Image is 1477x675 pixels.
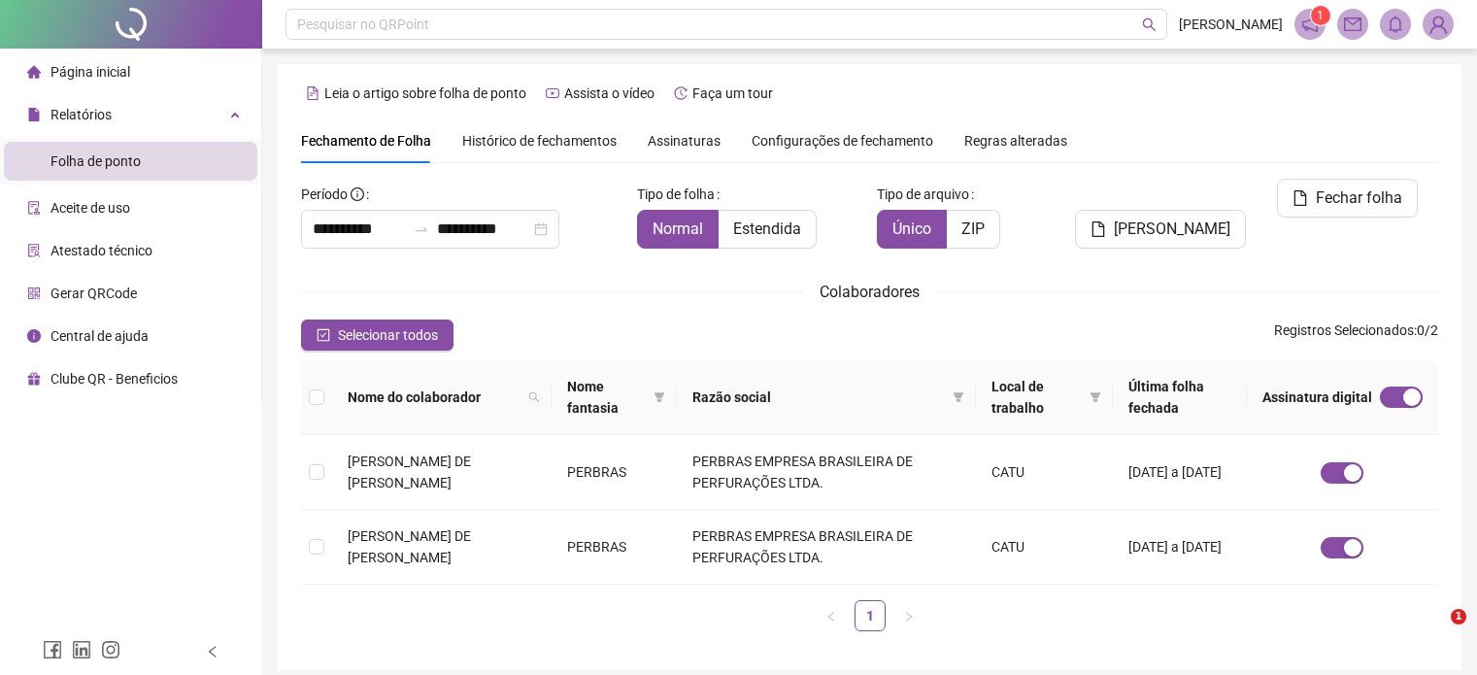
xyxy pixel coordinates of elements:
[462,133,617,149] span: Histórico de fechamentos
[50,286,137,301] span: Gerar QRCode
[893,600,924,631] button: right
[348,528,471,565] span: [PERSON_NAME] DE [PERSON_NAME]
[820,283,920,301] span: Colaboradores
[27,244,41,257] span: solution
[1179,14,1283,35] span: [PERSON_NAME]
[991,376,1081,419] span: Local de trabalho
[301,133,431,149] span: Fechamento de Folha
[72,640,91,659] span: linkedin
[1277,179,1418,218] button: Fechar folha
[825,611,837,623] span: left
[964,134,1067,148] span: Regras alteradas
[1274,322,1414,338] span: Registros Selecionados
[50,371,178,387] span: Clube QR - Beneficios
[733,219,801,238] span: Estendida
[1317,9,1324,22] span: 1
[1411,609,1458,656] iframe: Intercom live chat
[976,510,1112,585] td: CATU
[1292,190,1308,206] span: file
[677,435,977,510] td: PERBRAS EMPRESA BRASILEIRA DE PERFURAÇÕES LTDA.
[1311,6,1330,25] sup: 1
[27,201,41,215] span: audit
[1086,372,1105,422] span: filter
[301,186,348,202] span: Período
[552,435,677,510] td: PERBRAS
[524,383,544,412] span: search
[653,219,703,238] span: Normal
[1387,16,1404,33] span: bell
[961,219,985,238] span: ZIP
[1451,609,1466,624] span: 1
[949,383,968,412] span: filter
[27,372,41,386] span: gift
[654,391,665,403] span: filter
[856,601,885,630] a: 1
[306,86,319,100] span: file-text
[414,221,429,237] span: to
[206,645,219,658] span: left
[1344,16,1361,33] span: mail
[648,134,721,148] span: Assinaturas
[1424,10,1453,39] img: 82284
[528,391,540,403] span: search
[552,510,677,585] td: PERBRAS
[338,324,438,346] span: Selecionar todos
[692,85,773,101] span: Faça um tour
[567,376,646,419] span: Nome fantasia
[348,387,520,408] span: Nome do colaborador
[1113,360,1247,435] th: Última folha fechada
[855,600,886,631] li: 1
[674,86,688,100] span: history
[892,219,931,238] span: Único
[877,184,969,205] span: Tipo de arquivo
[27,287,41,300] span: qrcode
[27,65,41,79] span: home
[564,85,655,101] span: Assista o vídeo
[50,153,141,169] span: Folha de ponto
[677,510,977,585] td: PERBRAS EMPRESA BRASILEIRA DE PERFURAÇÕES LTDA.
[1142,17,1157,32] span: search
[27,329,41,343] span: info-circle
[301,320,453,351] button: Selecionar todos
[1316,186,1402,210] span: Fechar folha
[1113,435,1247,510] td: [DATE] a [DATE]
[1301,16,1319,33] span: notification
[324,85,526,101] span: Leia o artigo sobre folha de ponto
[27,108,41,121] span: file
[1113,510,1247,585] td: [DATE] a [DATE]
[650,372,669,422] span: filter
[317,328,330,342] span: check-square
[816,600,847,631] li: Página anterior
[692,387,946,408] span: Razão social
[101,640,120,659] span: instagram
[893,600,924,631] li: Próxima página
[1091,221,1106,237] span: file
[546,86,559,100] span: youtube
[1090,391,1101,403] span: filter
[903,611,915,623] span: right
[1274,320,1438,351] span: : 0 / 2
[1075,210,1246,249] button: [PERSON_NAME]
[50,243,152,258] span: Atestado técnico
[953,391,964,403] span: filter
[752,134,933,148] span: Configurações de fechamento
[816,600,847,631] button: left
[43,640,62,659] span: facebook
[637,184,715,205] span: Tipo de folha
[1262,387,1372,408] span: Assinatura digital
[414,221,429,237] span: swap-right
[50,107,112,122] span: Relatórios
[1114,218,1230,241] span: [PERSON_NAME]
[50,200,130,216] span: Aceite de uso
[50,64,130,80] span: Página inicial
[976,435,1112,510] td: CATU
[351,187,364,201] span: info-circle
[348,454,471,490] span: [PERSON_NAME] DE [PERSON_NAME]
[50,328,149,344] span: Central de ajuda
